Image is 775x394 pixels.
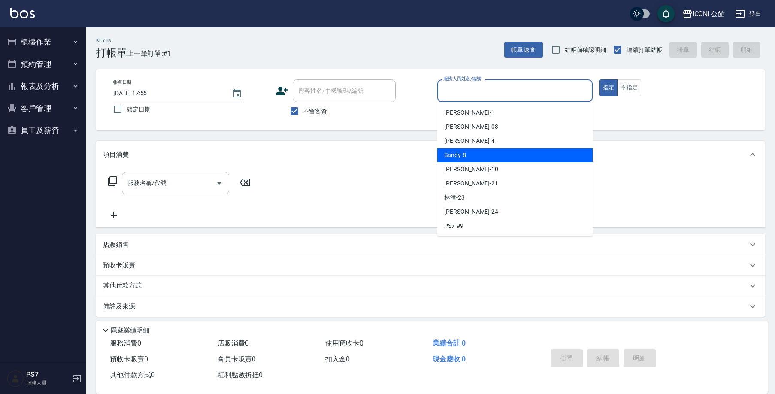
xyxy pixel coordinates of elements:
[732,6,765,22] button: 登出
[444,179,498,188] span: [PERSON_NAME] -21
[96,276,765,296] div: 其他付款方式
[103,302,135,311] p: 備註及來源
[96,296,765,317] div: 備註及來源
[113,79,131,85] label: 帳單日期
[103,261,135,270] p: 預收卡販賣
[26,370,70,379] h5: PS7
[444,136,495,145] span: [PERSON_NAME] -4
[504,42,543,58] button: 帳單速查
[103,281,146,291] p: 其他付款方式
[3,53,82,76] button: 預約管理
[444,151,466,160] span: Sandy -8
[3,31,82,53] button: 櫃檯作業
[433,355,466,363] span: 現金應收 0
[444,221,463,230] span: PS7 -99
[111,326,149,335] p: 隱藏業績明細
[679,5,729,23] button: ICONI 公館
[26,379,70,387] p: 服務人員
[96,47,127,59] h3: 打帳單
[218,339,249,347] span: 店販消費 0
[127,105,151,114] span: 鎖定日期
[444,122,498,131] span: [PERSON_NAME] -03
[3,75,82,97] button: 報表及分析
[96,234,765,255] div: 店販銷售
[218,355,256,363] span: 會員卡販賣 0
[3,119,82,142] button: 員工及薪資
[444,207,498,216] span: [PERSON_NAME] -24
[303,107,327,116] span: 不留客資
[96,38,127,43] h2: Key In
[96,255,765,276] div: 預收卡販賣
[218,371,263,379] span: 紅利點數折抵 0
[103,240,129,249] p: 店販銷售
[433,339,466,347] span: 業績合計 0
[693,9,725,19] div: ICONI 公館
[127,48,171,59] span: 上一筆訂單:#1
[325,339,363,347] span: 使用預收卡 0
[113,86,223,100] input: YYYY/MM/DD hh:mm
[444,165,498,174] span: [PERSON_NAME] -10
[443,76,481,82] label: 服務人員姓名/編號
[444,108,495,117] span: [PERSON_NAME] -1
[565,45,607,55] span: 結帳前確認明細
[627,45,663,55] span: 連續打單結帳
[212,176,226,190] button: Open
[96,141,765,168] div: 項目消費
[110,355,148,363] span: 預收卡販賣 0
[7,370,24,387] img: Person
[599,79,618,96] button: 指定
[110,371,155,379] span: 其他付款方式 0
[110,339,141,347] span: 服務消費 0
[325,355,350,363] span: 扣入金 0
[444,193,465,202] span: 林潼 -23
[657,5,675,22] button: save
[227,83,247,104] button: Choose date, selected date is 2025-09-22
[617,79,641,96] button: 不指定
[3,97,82,120] button: 客戶管理
[10,8,35,18] img: Logo
[103,150,129,159] p: 項目消費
